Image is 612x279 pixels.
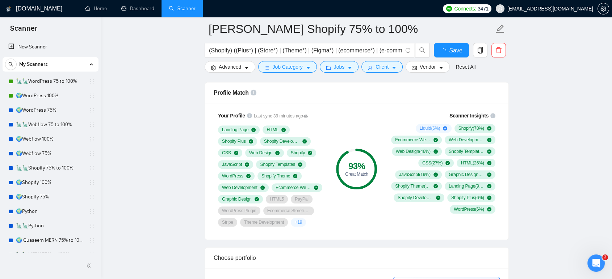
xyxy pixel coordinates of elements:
[249,150,273,156] span: Web Design
[16,190,85,204] a: 🌍Shopify 75%
[445,161,450,165] span: check-circle
[89,237,95,243] span: holder
[16,233,85,248] a: 🌍 Quaseem MERN 75% to 100%
[267,208,310,214] span: Ecommerce Storefront Design
[222,162,242,167] span: JavaScript
[205,61,255,73] button: settingAdvancedcaret-down
[281,128,286,132] span: check-circle
[247,113,252,118] span: info-circle
[255,197,259,201] span: check-circle
[211,65,216,70] span: setting
[361,61,403,73] button: userClientcaret-down
[264,65,269,70] span: bars
[449,172,484,177] span: Graphic Design ( 13 %)
[598,6,609,12] a: setting
[399,172,431,177] span: JavaScript ( 19 %)
[267,127,278,133] span: HTML
[85,5,107,12] a: homeHome
[16,204,85,219] a: 🌍Python
[293,174,297,178] span: check-circle
[598,6,609,12] span: setting
[244,65,249,70] span: caret-down
[602,254,608,260] span: 2
[446,6,452,12] img: upwork-logo.png
[433,149,438,154] span: check-circle
[5,62,16,67] span: search
[264,138,299,144] span: Shopify Development
[336,172,377,176] div: Great Match
[254,113,308,120] span: Last sync 39 minutes ago
[89,165,95,171] span: holder
[396,149,431,154] span: Web Design ( 46 %)
[209,46,402,55] input: Search Freelance Jobs...
[495,24,505,34] span: edit
[487,196,491,200] span: check-circle
[487,126,491,130] span: check-circle
[415,47,429,53] span: search
[487,161,491,165] span: check-circle
[451,195,484,201] span: Shopify Plus ( 6 %)
[302,139,307,143] span: check-circle
[454,206,484,212] span: WordPress ( 6 %)
[16,146,85,161] a: 🌍Webflow 75%
[19,57,48,72] span: My Scanners
[439,65,444,70] span: caret-down
[261,173,290,179] span: Shopify Theme
[415,43,429,57] button: search
[260,185,265,190] span: check-circle
[260,162,295,167] span: Shopify Templates
[456,63,475,71] a: Reset All
[16,248,85,262] a: 🗽🗽MERN 75% to 100%
[89,194,95,200] span: holder
[16,117,85,132] a: 🗽🗽Webflow 75 to 100%
[89,136,95,142] span: holder
[6,3,11,15] img: logo
[249,139,253,143] span: check-circle
[222,127,248,133] span: Landing Page
[251,90,256,95] span: info-circle
[218,113,245,119] span: Your Profile
[449,149,484,154] span: Shopify Templates ( 27 %)
[449,113,489,118] span: Scanner Insights
[222,150,231,156] span: CSS
[587,254,605,272] iframe: Intercom live chat
[487,207,491,211] span: check-circle
[458,125,484,131] span: Shopify ( 78 %)
[420,63,436,71] span: Vendor
[86,262,93,269] span: double-left
[420,125,440,131] span: Liquid ( 6 %)
[598,3,609,14] button: setting
[275,151,280,155] span: check-circle
[398,195,433,201] span: Shopify Development ( 9 %)
[5,59,17,70] button: search
[298,162,302,167] span: check-circle
[478,5,489,13] span: 3471
[433,172,438,177] span: check-circle
[244,219,284,225] span: Theme Development
[16,219,85,233] a: 🗽🗽Python
[89,151,95,156] span: holder
[376,63,389,71] span: Client
[433,138,438,142] span: check-circle
[433,184,438,188] span: check-circle
[222,138,246,144] span: Shopify Plus
[320,61,359,73] button: folderJobscaret-down
[169,5,196,12] a: searchScanner
[434,43,469,57] button: Save
[487,138,491,142] span: check-circle
[295,196,309,202] span: PayPal
[89,78,95,84] span: holder
[16,74,85,89] a: 🗽🗽WordPress 75 to 100%
[461,160,484,166] span: HTML ( 26 %)
[308,151,312,155] span: check-circle
[440,48,449,54] span: loading
[214,248,500,268] div: Choose portfolio
[214,90,249,96] span: Profile Match
[487,184,491,188] span: check-circle
[16,103,85,117] a: 🌍WordPress 75%
[222,208,256,214] span: WordPress Plugin
[449,46,462,55] span: Save
[306,65,311,70] span: caret-down
[270,196,284,202] span: HTML5
[272,63,302,71] span: Job Category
